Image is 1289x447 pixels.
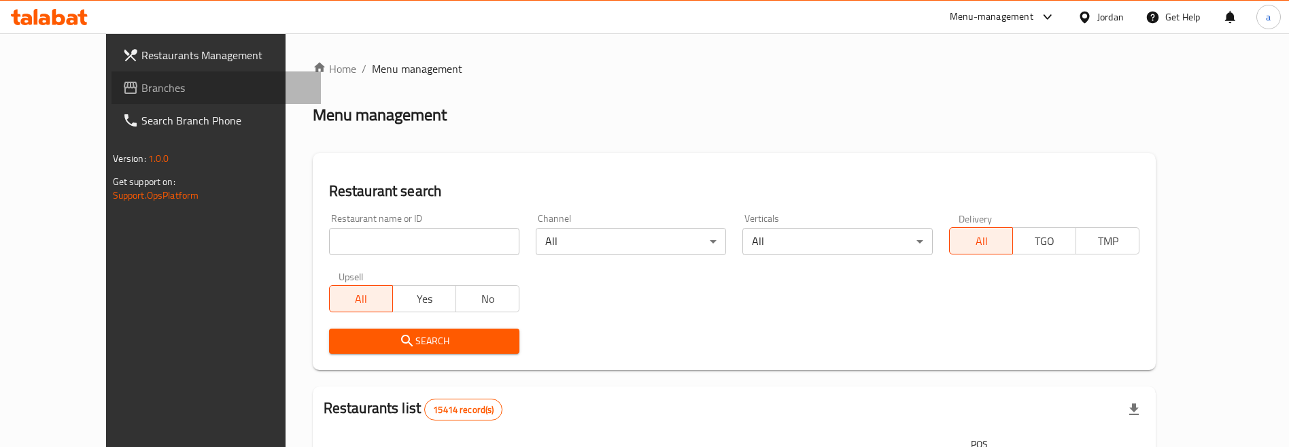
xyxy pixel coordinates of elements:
[111,104,322,137] a: Search Branch Phone
[1266,10,1271,24] span: a
[1097,10,1124,24] div: Jordan
[340,333,509,350] span: Search
[329,181,1140,201] h2: Restaurant search
[329,228,519,255] input: Search for restaurant name or ID..
[329,285,393,312] button: All
[141,80,311,96] span: Branches
[456,285,519,312] button: No
[1012,227,1076,254] button: TGO
[111,71,322,104] a: Branches
[313,61,1156,77] nav: breadcrumb
[313,104,447,126] h2: Menu management
[959,214,993,223] label: Delivery
[113,150,146,167] span: Version:
[536,228,726,255] div: All
[148,150,169,167] span: 1.0.0
[339,271,364,281] label: Upsell
[1082,231,1134,251] span: TMP
[955,231,1008,251] span: All
[335,289,388,309] span: All
[113,186,199,204] a: Support.OpsPlatform
[1076,227,1139,254] button: TMP
[329,329,519,354] button: Search
[141,47,311,63] span: Restaurants Management
[372,61,462,77] span: Menu management
[392,285,456,312] button: Yes
[1118,393,1150,426] div: Export file
[398,289,451,309] span: Yes
[425,403,502,416] span: 15414 record(s)
[313,61,356,77] a: Home
[742,228,933,255] div: All
[1018,231,1071,251] span: TGO
[113,173,175,191] span: Get support on:
[141,112,311,129] span: Search Branch Phone
[949,227,1013,254] button: All
[324,398,503,420] h2: Restaurants list
[462,289,514,309] span: No
[362,61,366,77] li: /
[950,9,1033,25] div: Menu-management
[424,399,502,420] div: Total records count
[111,39,322,71] a: Restaurants Management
